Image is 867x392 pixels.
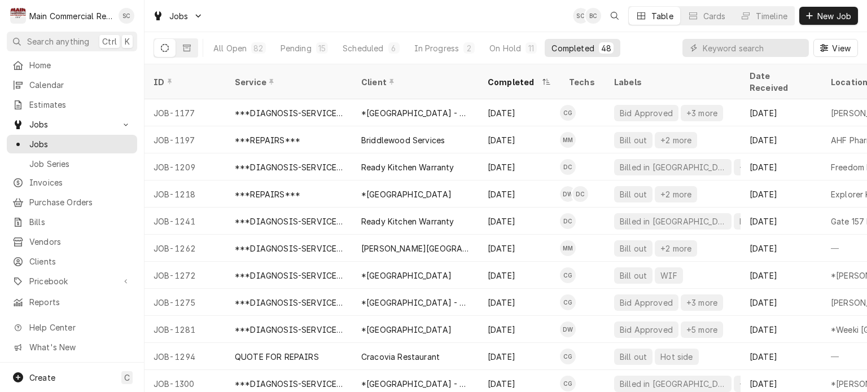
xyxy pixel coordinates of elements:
[614,76,732,88] div: Labels
[144,343,226,370] div: JOB-1294
[29,216,132,228] span: Bills
[144,99,226,126] div: JOB-1177
[29,79,132,91] span: Calendar
[7,135,137,153] a: Jobs
[7,193,137,212] a: Purchase Orders
[479,316,560,343] div: [DATE]
[741,99,822,126] div: [DATE]
[560,105,576,121] div: CG
[741,180,822,208] div: [DATE]
[479,235,560,262] div: [DATE]
[7,115,137,134] a: Go to Jobs
[799,7,858,25] button: New Job
[361,215,454,227] div: Ready Kitchen Warranty
[213,42,247,54] div: All Open
[685,324,719,336] div: +5 more
[102,36,117,47] span: Ctrl
[10,8,26,24] div: M
[479,180,560,208] div: [DATE]
[619,297,674,309] div: Bid Approved
[659,188,693,200] div: +2 more
[560,321,576,337] div: Dorian Wertz's Avatar
[572,186,588,202] div: Dylan Crawford's Avatar
[29,341,130,353] span: What's New
[560,159,576,175] div: Dylan Crawford's Avatar
[659,134,693,146] div: +2 more
[560,349,576,364] div: CG
[738,378,772,390] div: +2 more
[29,177,132,188] span: Invoices
[144,289,226,316] div: JOB-1275
[738,161,772,173] div: +2 more
[619,378,727,390] div: Billed in [GEOGRAPHIC_DATA]
[7,272,137,290] a: Go to Pricebook
[606,7,624,25] button: Open search
[7,155,137,173] a: Job Series
[741,343,822,370] div: [DATE]
[573,8,589,24] div: SC
[619,215,727,227] div: Billed in [GEOGRAPHIC_DATA]
[619,134,648,146] div: Bill out
[29,296,132,308] span: Reports
[569,76,596,88] div: Techs
[703,39,803,57] input: Keyword search
[7,213,137,231] a: Bills
[10,8,26,24] div: Main Commercial Refrigeration Service's Avatar
[619,107,674,119] div: Bid Approved
[318,42,326,54] div: 15
[361,378,470,390] div: *[GEOGRAPHIC_DATA] - Culinary
[560,376,576,391] div: CG
[560,213,576,229] div: Dylan Crawford's Avatar
[651,10,673,22] div: Table
[619,324,674,336] div: Bid Approved
[7,232,137,251] a: Vendors
[144,262,226,289] div: JOB-1272
[560,294,576,310] div: Caleb Gorton's Avatar
[361,351,440,363] div: Cracovia Restaurant
[154,76,214,88] div: ID
[27,36,89,47] span: Search anything
[144,208,226,235] div: JOB-1241
[29,196,132,208] span: Purchase Orders
[813,39,858,57] button: View
[741,153,822,180] div: [DATE]
[144,316,226,343] div: JOB-1281
[619,243,648,254] div: Bill out
[119,8,134,24] div: SC
[560,186,576,202] div: DW
[560,159,576,175] div: DC
[144,235,226,262] div: JOB-1262
[741,126,822,153] div: [DATE]
[7,32,137,51] button: Search anythingCtrlK
[560,132,576,148] div: MM
[619,270,648,281] div: Bill out
[659,243,693,254] div: +2 more
[830,42,853,54] span: View
[738,215,834,227] div: Ready Kitchen Warranty
[560,267,576,283] div: Caleb Gorton's Avatar
[741,235,822,262] div: [DATE]
[479,208,560,235] div: [DATE]
[741,316,822,343] div: [DATE]
[560,321,576,337] div: DW
[235,76,341,88] div: Service
[560,267,576,283] div: CG
[815,10,853,22] span: New Job
[7,293,137,311] a: Reports
[144,126,226,153] div: JOB-1197
[361,243,470,254] div: [PERSON_NAME][GEOGRAPHIC_DATA]
[756,10,787,22] div: Timeline
[685,107,719,119] div: +3 more
[528,42,535,54] div: 11
[343,42,383,54] div: Scheduled
[29,158,132,170] span: Job Series
[7,56,137,74] a: Home
[479,343,560,370] div: [DATE]
[29,236,132,248] span: Vendors
[7,76,137,94] a: Calendar
[7,252,137,271] a: Clients
[741,208,822,235] div: [DATE]
[7,95,137,114] a: Estimates
[29,59,132,71] span: Home
[281,42,312,54] div: Pending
